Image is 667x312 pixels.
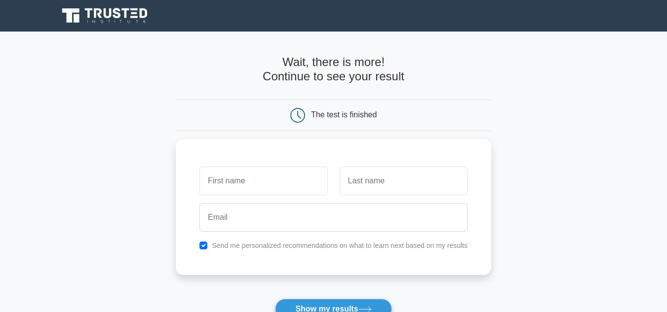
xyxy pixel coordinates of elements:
[340,167,468,195] input: Last name
[199,203,468,232] input: Email
[212,242,468,249] label: Send me personalized recommendations on what to learn next based on my results
[311,110,377,119] div: The test is finished
[176,55,491,84] h4: Wait, there is more! Continue to see your result
[199,167,327,195] input: First name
